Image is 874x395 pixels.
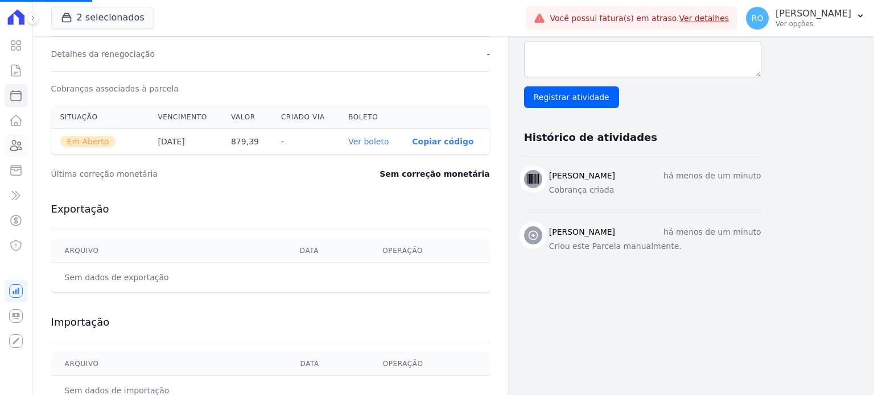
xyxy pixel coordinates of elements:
[380,168,489,180] dd: Sem correção monetária
[287,352,369,376] th: Data
[487,48,490,60] dd: -
[51,7,154,28] button: 2 selecionados
[776,8,851,19] p: [PERSON_NAME]
[369,239,489,263] th: Operação
[550,13,729,24] span: Você possui fatura(s) em atraso.
[51,202,490,216] h3: Exportação
[51,315,490,329] h3: Importação
[776,19,851,28] p: Ver opções
[752,14,764,22] span: RO
[272,129,339,155] th: -
[51,168,311,180] dt: Última correção monetária
[222,106,272,129] th: Valor
[663,226,761,238] p: há menos de um minuto
[51,352,287,376] th: Arquivo
[679,14,729,23] a: Ver detalhes
[272,106,339,129] th: Criado via
[60,136,116,147] span: Em Aberto
[369,352,490,376] th: Operação
[286,239,369,263] th: Data
[51,239,286,263] th: Arquivo
[51,83,179,94] dt: Cobranças associadas à parcela
[549,226,615,238] h3: [PERSON_NAME]
[524,86,619,108] input: Registrar atividade
[412,137,473,146] button: Copiar código
[549,184,761,196] p: Cobrança criada
[549,170,615,182] h3: [PERSON_NAME]
[663,170,761,182] p: há menos de um minuto
[339,106,403,129] th: Boleto
[51,106,149,129] th: Situação
[549,240,761,252] p: Criou este Parcela manualmente.
[348,137,389,146] a: Ver boleto
[149,106,222,129] th: Vencimento
[149,129,222,155] th: [DATE]
[737,2,874,34] button: RO [PERSON_NAME] Ver opções
[51,263,286,293] td: Sem dados de exportação
[51,48,155,60] dt: Detalhes da renegociação
[524,131,657,144] h3: Histórico de atividades
[222,129,272,155] th: 879,39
